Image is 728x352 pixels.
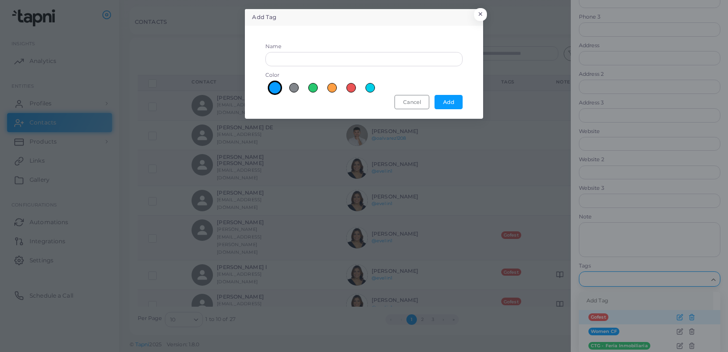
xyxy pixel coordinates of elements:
[252,13,276,21] h5: Add Tag
[394,95,429,109] button: Cancel
[265,43,463,51] label: Name
[265,72,280,79] label: Color
[435,95,463,109] button: Add
[474,8,487,21] button: Close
